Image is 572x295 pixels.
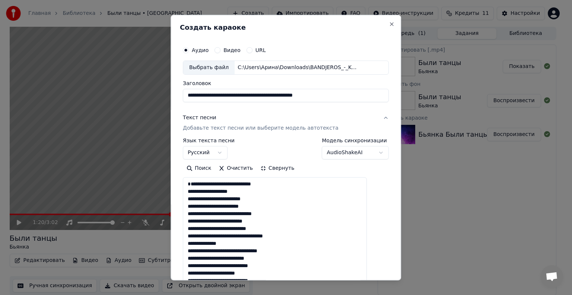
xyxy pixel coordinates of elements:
label: Видео [223,48,241,53]
button: Поиск [183,162,215,174]
p: Добавьте текст песни или выберите модель автотекста [183,124,339,132]
button: Очистить [215,162,257,174]
div: Выбрать файл [183,61,235,74]
label: Заголовок [183,81,389,86]
label: Аудио [192,48,209,53]
div: C:\Users\Арина\Downloads\BANDJEROS_-_Kolambiya_Pikcherz_ne_predstavlyaet_48386897.mp3 [235,64,361,71]
h2: Создать караоке [180,24,392,31]
button: Текст песниДобавьте текст песни или выберите модель автотекста [183,108,389,138]
div: Текст песни [183,114,216,121]
label: Язык текста песни [183,138,235,143]
button: Свернуть [257,162,298,174]
label: URL [255,48,266,53]
label: Модель синхронизации [322,138,389,143]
